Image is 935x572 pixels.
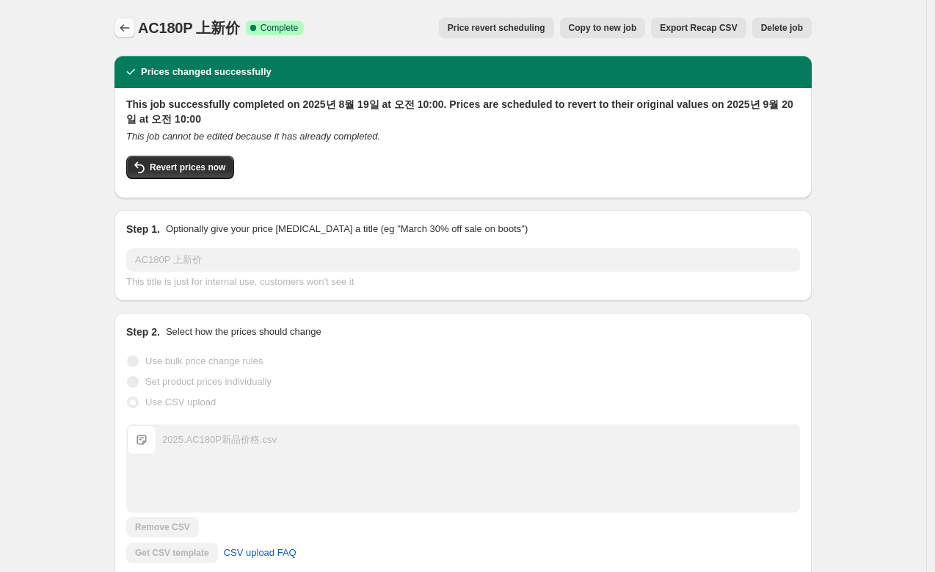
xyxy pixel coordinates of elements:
span: CSV upload FAQ [224,546,296,560]
a: CSV upload FAQ [215,541,305,565]
span: Delete job [761,22,803,34]
button: Copy to new job [560,18,646,38]
h2: This job successfully completed on 2025년 8월 19일 at 오전 10:00. Prices are scheduled to revert to th... [126,97,800,126]
h2: Prices changed successfully [141,65,272,79]
div: 2025.AC180P新品价格.csv [162,432,277,447]
span: Set product prices individually [145,376,272,387]
span: This title is just for internal use, customers won't see it [126,276,354,287]
p: Optionally give your price [MEDICAL_DATA] a title (eg "March 30% off sale on boots") [166,222,528,236]
button: Price change jobs [114,18,135,38]
span: Use bulk price change rules [145,355,263,366]
h2: Step 2. [126,325,160,339]
span: Price revert scheduling [448,22,545,34]
button: Revert prices now [126,156,234,179]
span: Use CSV upload [145,397,216,408]
span: Export Recap CSV [660,22,737,34]
span: Copy to new job [569,22,637,34]
button: Price revert scheduling [439,18,554,38]
span: Complete [261,22,298,34]
span: Revert prices now [150,162,225,173]
i: This job cannot be edited because it has already completed. [126,131,380,142]
button: Export Recap CSV [651,18,746,38]
p: Select how the prices should change [166,325,321,339]
input: 30% off holiday sale [126,248,800,272]
h2: Step 1. [126,222,160,236]
span: AC180P 上新价 [138,20,240,36]
button: Delete job [752,18,812,38]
